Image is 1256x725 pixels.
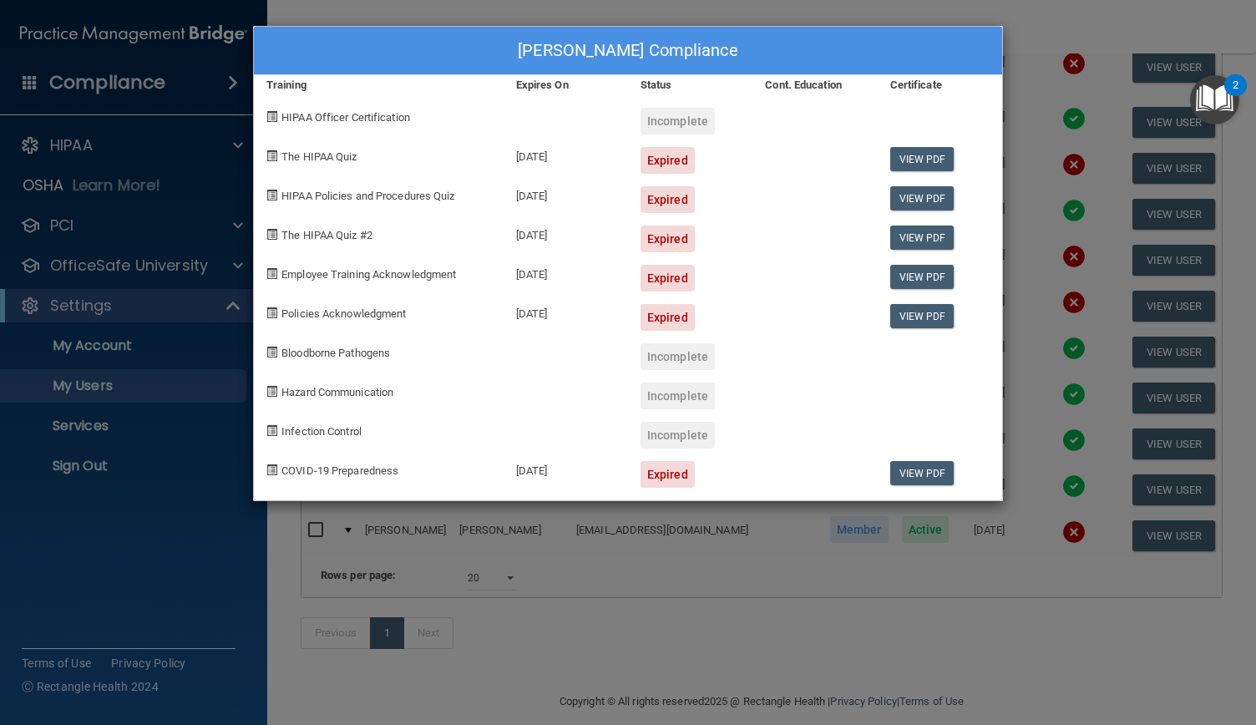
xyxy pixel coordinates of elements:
[504,213,628,252] div: [DATE]
[281,464,398,477] span: COVID-19 Preparedness
[890,265,955,289] a: View PDF
[641,226,695,252] div: Expired
[641,383,715,409] div: Incomplete
[281,190,454,202] span: HIPAA Policies and Procedures Quiz
[641,147,695,174] div: Expired
[890,147,955,171] a: View PDF
[641,265,695,292] div: Expired
[878,75,1002,95] div: Certificate
[1190,75,1239,124] button: Open Resource Center, 2 new notifications
[281,386,393,398] span: Hazard Communication
[890,186,955,210] a: View PDF
[254,75,504,95] div: Training
[281,111,410,124] span: HIPAA Officer Certification
[1233,85,1238,107] div: 2
[641,461,695,488] div: Expired
[504,449,628,488] div: [DATE]
[504,75,628,95] div: Expires On
[628,75,752,95] div: Status
[641,343,715,370] div: Incomplete
[641,186,695,213] div: Expired
[641,304,695,331] div: Expired
[281,229,372,241] span: The HIPAA Quiz #2
[281,150,357,163] span: The HIPAA Quiz
[281,307,406,320] span: Policies Acknowledgment
[281,347,390,359] span: Bloodborne Pathogens
[890,226,955,250] a: View PDF
[890,304,955,328] a: View PDF
[966,606,1236,673] iframe: Drift Widget Chat Controller
[641,422,715,449] div: Incomplete
[752,75,877,95] div: Cont. Education
[641,108,715,134] div: Incomplete
[504,252,628,292] div: [DATE]
[281,268,456,281] span: Employee Training Acknowledgment
[254,27,1002,75] div: [PERSON_NAME] Compliance
[281,425,362,438] span: Infection Control
[504,292,628,331] div: [DATE]
[504,174,628,213] div: [DATE]
[504,134,628,174] div: [DATE]
[890,461,955,485] a: View PDF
